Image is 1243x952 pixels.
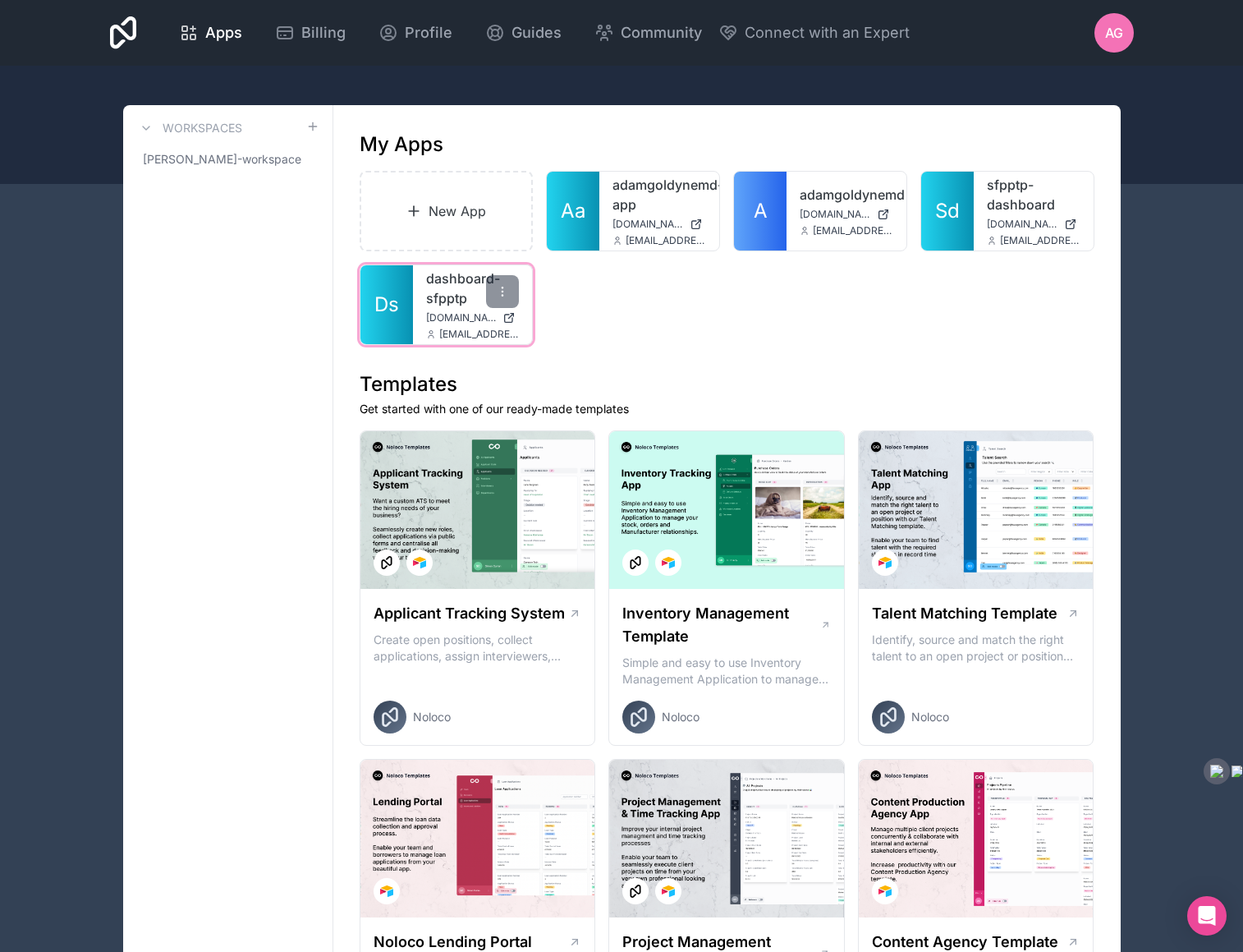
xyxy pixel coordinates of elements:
[612,175,706,214] a: adamgoldynemd-app
[405,21,452,44] span: Profile
[439,328,520,341] span: [EMAIL_ADDRESS][DOMAIN_NAME]
[734,172,787,251] a: A
[878,556,892,569] img: Airtable Logo
[872,632,1080,665] p: Identify, source and match the right talent to an open project or position with our Talent Matchi...
[800,208,893,221] a: [DOMAIN_NAME]
[472,15,575,51] a: Guides
[360,265,413,344] a: Ds
[1187,896,1227,936] div: Open Intercom Messenger
[374,602,565,625] h1: Applicant Tracking System
[374,632,582,665] p: Create open positions, collect applications, assign interviewers, centralise candidate feedback a...
[621,21,702,44] span: Community
[754,198,768,224] span: A
[413,556,426,569] img: Airtable Logo
[360,131,443,158] h1: My Apps
[800,185,893,205] a: adamgoldynemd
[511,21,562,44] span: Guides
[143,151,301,168] span: [PERSON_NAME]-workspace
[612,218,706,231] a: [DOMAIN_NAME]
[166,15,255,51] a: Apps
[360,171,534,251] a: New App
[662,885,675,898] img: Airtable Logo
[987,175,1080,214] a: sfpptp-dashboard
[813,224,893,237] span: [EMAIL_ADDRESS][DOMAIN_NAME]
[374,292,399,318] span: Ds
[561,198,585,224] span: Aa
[911,709,949,725] span: Noloco
[745,21,910,44] span: Connect with an Expert
[935,198,960,224] span: Sd
[301,21,346,44] span: Billing
[262,15,359,51] a: Billing
[426,269,520,308] a: dashboard-sfpptp
[205,21,242,44] span: Apps
[1000,234,1080,247] span: [EMAIL_ADDRESS][DOMAIN_NAME]
[413,709,451,725] span: Noloco
[360,401,1094,417] p: Get started with one of our ready-made templates
[1105,23,1123,43] span: AG
[878,885,892,898] img: Airtable Logo
[662,709,699,725] span: Noloco
[365,15,466,51] a: Profile
[547,172,599,251] a: Aa
[872,602,1057,625] h1: Talent Matching Template
[622,602,819,648] h1: Inventory Management Template
[622,655,831,688] p: Simple and easy to use Inventory Management Application to manage your stock, orders and Manufact...
[380,885,393,898] img: Airtable Logo
[136,145,319,174] a: [PERSON_NAME]-workspace
[360,371,1094,398] h1: Templates
[662,556,675,569] img: Airtable Logo
[612,218,683,231] span: [DOMAIN_NAME]
[987,218,1080,231] a: [DOMAIN_NAME]
[163,120,242,136] h3: Workspaces
[426,311,497,324] span: [DOMAIN_NAME]
[581,15,715,51] a: Community
[921,172,974,251] a: Sd
[800,208,870,221] span: [DOMAIN_NAME]
[136,118,242,138] a: Workspaces
[987,218,1057,231] span: [DOMAIN_NAME]
[626,234,706,247] span: [EMAIL_ADDRESS][DOMAIN_NAME]
[718,21,910,44] button: Connect with an Expert
[426,311,520,324] a: [DOMAIN_NAME]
